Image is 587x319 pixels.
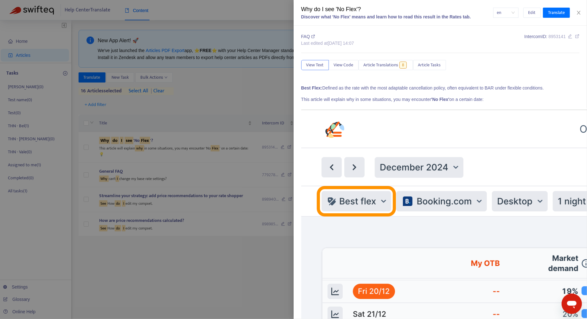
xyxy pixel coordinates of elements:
span: Translate [548,9,565,16]
iframe: Button to launch messaging window [562,294,582,314]
span: close [576,10,581,15]
button: View Text [301,60,329,70]
div: Discover what 'No Flex' means and learn how to read this result in the Rates tab. [301,14,493,20]
button: Article Tasks [413,60,446,70]
div: Why do I see 'No Flex'? [301,5,493,14]
span: Edit [528,9,536,16]
div: Intercom ID: [524,33,579,47]
button: Close [574,10,583,16]
span: Article Translations [364,62,399,69]
span: View Text [306,62,324,69]
span: 8 [399,62,407,69]
span: View Code [334,62,354,69]
span: 8953141 [548,34,566,39]
span: Article Tasks [418,62,441,69]
button: View Code [329,60,359,70]
b: Best Flex: [301,85,322,90]
p: This article will explain why in some situations, you may encounter on a certain date: [301,96,580,103]
div: Last edited at [DATE] 14:07 [301,40,354,47]
b: 'No Flex' [431,97,449,102]
p: Defined as the rate with the most adaptable cancellation policy, often equivalent to BAR under fl... [301,85,580,91]
button: Edit [523,8,541,18]
button: Translate [543,8,570,18]
button: Article Translations8 [359,60,413,70]
span: FAQ [301,34,315,39]
span: en [497,8,515,17]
